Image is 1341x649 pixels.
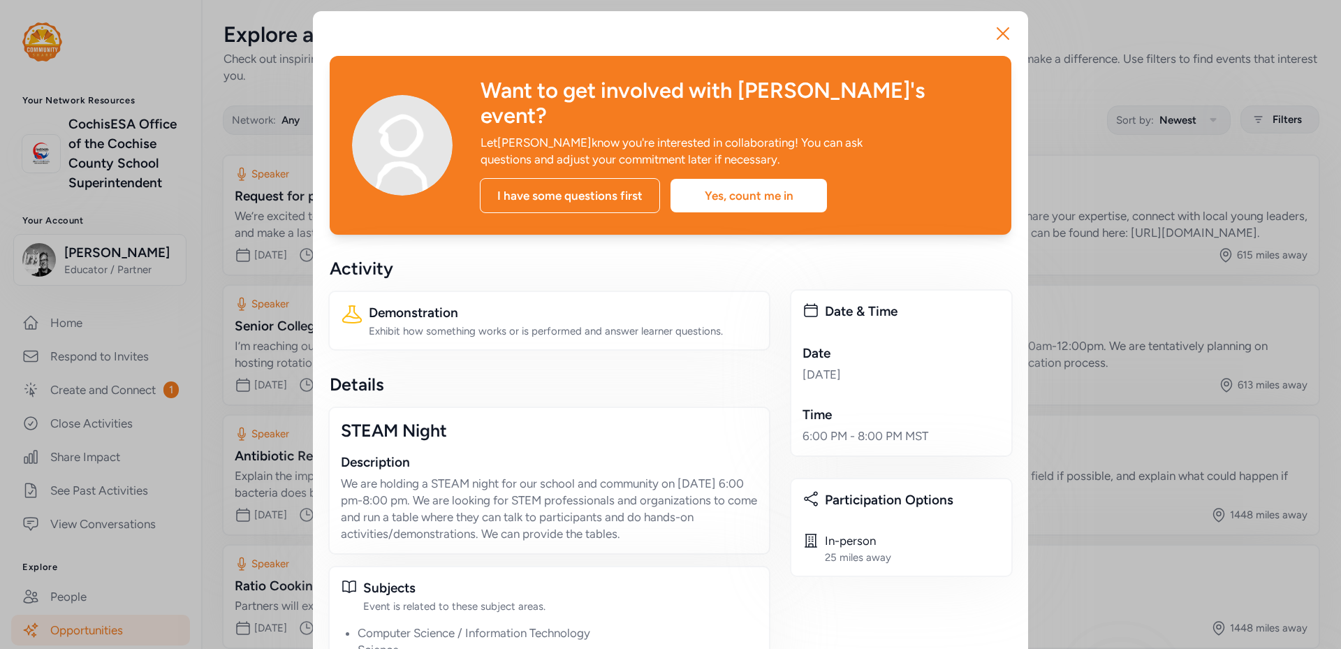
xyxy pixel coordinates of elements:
div: Demonstration [369,303,758,323]
li: Computer Science / Information Technology [358,625,758,641]
div: STEAM Night [341,419,758,442]
div: Subjects [363,578,758,598]
div: Date & Time [825,302,1000,321]
img: Avatar [352,95,453,196]
div: Event is related to these subject areas. [363,599,758,613]
div: Date [803,344,1000,363]
div: Exhibit how something works or is performed and answer learner questions. [369,324,758,338]
div: Participation Options [825,490,1000,510]
div: Description [341,453,758,472]
div: 6:00 PM - 8:00 PM MST [803,428,1000,444]
div: Time [803,405,1000,425]
div: In-person [825,532,891,549]
div: Yes, count me in [670,179,827,212]
div: [DATE] [803,366,1000,383]
p: We are holding a STEAM night for our school and community on [DATE] 6:00 pm-8:00 pm. We are looki... [341,475,758,542]
div: Want to get involved with [PERSON_NAME]'s event? [481,78,989,129]
div: Let [PERSON_NAME] know you're interested in collaborating! You can ask questions and adjust your ... [481,134,883,168]
div: Details [330,373,769,395]
div: 25 miles away [825,550,891,564]
div: I have some questions first [480,178,660,213]
div: Activity [330,257,769,279]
